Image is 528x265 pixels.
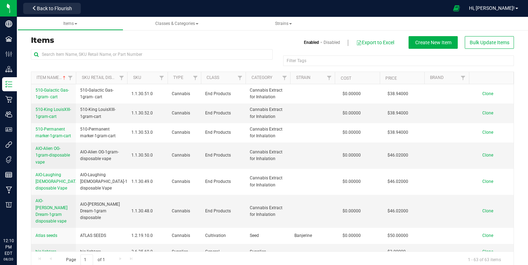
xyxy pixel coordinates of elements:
[275,21,292,26] span: Strains
[296,75,311,80] a: Strain
[205,249,241,255] span: General
[339,150,364,160] span: $0.00000
[205,91,241,97] span: End Products
[482,233,493,238] span: Clone
[172,110,197,117] span: Cannabis
[131,152,163,159] span: 1.1.30.50.0
[482,153,500,158] a: Clone
[35,198,67,224] span: AIO-[PERSON_NAME] Dream-1gram disposable vape
[5,81,12,88] inline-svg: Inventory
[482,179,493,184] span: Clone
[482,153,493,158] span: Clone
[250,205,286,218] span: Cannabis Extract for Inhalation
[356,37,395,48] button: Export to Excel
[23,3,81,14] button: Back to Flourish
[384,177,412,187] span: $46.02000
[131,178,163,185] span: 1.1.30.49.0
[430,75,444,80] a: Brand
[482,91,500,96] a: Clone
[35,145,72,166] a: AIO-Alien OG-1gram-disposable vape
[35,88,69,99] span: 510-Galactic Gas-1gram- cart
[156,72,168,84] a: Filter
[482,249,500,254] a: Clone
[35,146,70,164] span: AIO-Alien OG-1gram-disposable vape
[384,89,412,99] span: $38.94000
[250,175,286,188] span: Cannabis Extract for Inhalation
[234,72,246,84] a: Filter
[482,91,493,96] span: Clone
[35,232,57,239] a: Atlas seeds
[35,249,56,255] a: bic lighters
[82,75,135,80] a: Sku Retail Display Name
[35,198,72,225] a: AIO-[PERSON_NAME] Dream-1gram disposable vape
[80,201,123,221] span: AIO-[PERSON_NAME] Dream-1gram disposable
[173,75,183,80] a: Type
[64,72,76,84] a: Filter
[205,110,241,117] span: End Products
[131,91,163,97] span: 1.1.30.51.0
[3,238,14,257] p: 12:10 PM EDT
[339,231,364,241] span: $0.00000
[415,40,451,45] span: Create New Item
[172,208,197,214] span: Cannabis
[172,232,197,239] span: Cannabis
[35,107,71,119] span: 510-King LouisXIII-1gram-cart
[35,172,93,192] a: AIO-Laughing [DEMOGRAPHIC_DATA]-1gram disposable Vape
[250,126,286,139] span: Cannabis Extract for Inhalation
[304,39,319,46] a: Enabled
[482,111,493,115] span: Clone
[250,249,286,255] span: Supplies
[35,87,72,100] a: 510-Galactic Gas-1gram- cart
[63,21,77,26] span: Items
[252,75,272,80] a: Category
[172,129,197,136] span: Cannabis
[116,72,127,84] a: Filter
[80,149,123,162] span: AIO-Alien OG-1gram-disposable vape
[7,209,28,230] iframe: Resource center
[250,149,286,162] span: Cannabis Extract for Inhalation
[323,72,335,84] a: Filter
[205,129,241,136] span: End Products
[5,171,12,178] inline-svg: Reports
[384,127,412,138] span: $38.94000
[482,208,500,213] a: Clone
[35,249,56,254] span: bic lighters
[339,89,364,99] span: $0.00000
[131,129,163,136] span: 1.1.30.53.0
[384,206,412,216] span: $46.02000
[172,249,197,255] span: Supplies
[384,247,409,257] span: $3.00000
[384,231,412,241] span: $50.00000
[294,232,331,239] span: Banjerine
[324,39,340,46] a: Disabled
[131,249,163,255] span: 3.6.35.60.0
[205,152,241,159] span: End Products
[80,249,101,255] span: bic lighters
[409,36,458,49] button: Create New Item
[80,172,138,192] span: AIO-Laughing [DEMOGRAPHIC_DATA]-1gram disposable Vape
[35,233,57,238] span: Atlas seeds
[457,72,469,84] a: Filter
[482,130,500,135] a: Clone
[341,76,351,81] a: Cost
[279,72,290,84] a: Filter
[250,87,286,100] span: Cannabis Extract for Inhalation
[482,249,493,254] span: Clone
[207,75,219,80] a: Class
[155,21,198,26] span: Classes & Categories
[482,179,500,184] a: Clone
[462,254,507,265] span: 1 - 63 of 63 items
[35,126,72,139] a: 510-Permanent marker-1gram-cart
[482,208,493,213] span: Clone
[5,66,12,73] inline-svg: Distribution
[384,150,412,160] span: $46.02000
[205,208,241,214] span: End Products
[339,127,364,138] span: $0.00000
[131,110,163,117] span: 1.1.30.52.0
[5,156,12,163] inline-svg: Tags
[35,172,93,191] span: AIO-Laughing [DEMOGRAPHIC_DATA]-1gram disposable Vape
[3,257,14,262] p: 08/20
[250,106,286,120] span: Cannabis Extract for Inhalation
[5,20,12,27] inline-svg: Company
[5,186,12,193] inline-svg: Manufacturing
